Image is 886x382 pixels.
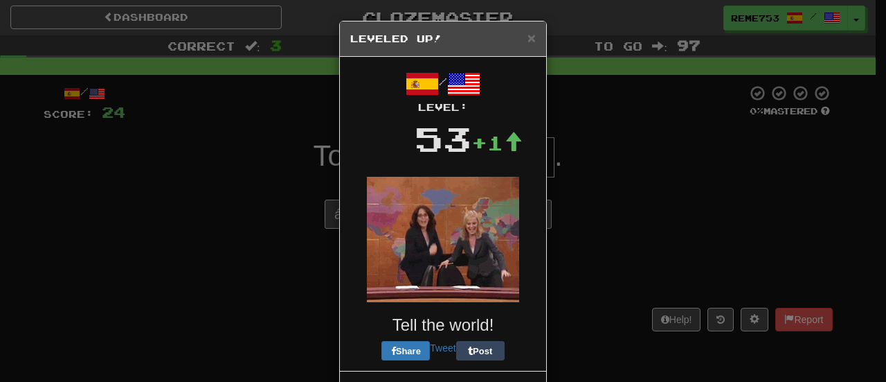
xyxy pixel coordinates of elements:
button: Close [527,31,536,45]
a: Tweet [430,342,455,354]
h5: Leveled Up! [350,32,536,46]
div: Level: [350,101,536,114]
div: 53 [415,114,471,163]
h3: Tell the world! [350,316,536,334]
img: tina-fey-e26f0ac03c4892f6ddeb7d1003ac1ab6e81ce7d97c2ff70d0ee9401e69e3face.gif [367,177,519,302]
button: Post [456,341,505,361]
button: Share [381,341,430,361]
div: +1 [471,129,523,157]
div: / [350,67,536,114]
span: × [527,30,536,46]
